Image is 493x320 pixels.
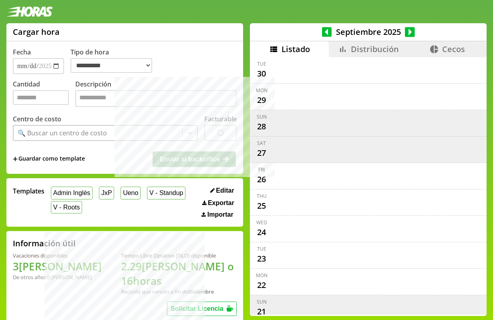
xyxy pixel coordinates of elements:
[188,288,214,295] b: Diciembre
[257,193,267,199] div: Thu
[258,166,265,173] div: Fri
[256,219,267,226] div: Wed
[13,26,60,37] h1: Cargar hora
[13,90,69,105] input: Cantidad
[255,173,268,186] div: 26
[147,187,185,199] button: V - Standup
[75,80,237,109] label: Descripción
[256,272,268,279] div: Mon
[255,147,268,159] div: 27
[250,57,487,315] div: scrollable content
[255,120,268,133] div: 28
[255,226,268,239] div: 24
[332,26,405,37] span: Septiembre 2025
[257,60,266,67] div: Tue
[255,252,268,265] div: 23
[257,246,266,252] div: Tue
[13,238,76,249] h2: Información útil
[75,90,237,107] textarea: Descripción
[207,211,233,218] span: Importar
[121,252,237,259] div: Tiempo Libre Optativo (TiLO) disponible
[442,44,465,54] span: Cecos
[255,94,268,107] div: 29
[200,199,237,207] button: Exportar
[51,187,93,199] button: Admin Inglés
[171,305,223,312] span: Solicitar Licencia
[6,6,53,17] img: logotipo
[13,259,102,274] h1: 3 [PERSON_NAME]
[51,201,82,213] button: V - Roots
[13,155,18,163] span: +
[282,44,310,54] span: Listado
[70,58,152,73] select: Tipo de hora
[216,187,234,194] span: Editar
[18,129,107,137] div: 🔍 Buscar un centro de costo
[13,155,85,163] span: +Guardar como template
[121,288,237,295] div: Recordá que vencen a fin de
[13,187,44,195] span: Templates
[255,279,268,292] div: 22
[255,305,268,318] div: 21
[255,199,268,212] div: 25
[208,187,237,195] button: Editar
[13,252,102,259] div: Vacaciones disponibles
[13,80,75,109] label: Cantidad
[121,187,141,199] button: Ueno
[257,113,267,120] div: Sun
[208,199,234,207] span: Exportar
[257,140,266,147] div: Sat
[121,259,237,288] h1: 2.29 [PERSON_NAME] o 16 horas
[99,187,114,199] button: JxP
[13,48,31,56] label: Fecha
[70,48,159,74] label: Tipo de hora
[351,44,399,54] span: Distribución
[13,115,61,123] label: Centro de costo
[13,274,102,281] div: De otros años: 0 [PERSON_NAME]
[255,67,268,80] div: 30
[257,298,267,305] div: Sun
[204,115,237,123] label: Facturable
[256,87,268,94] div: Mon
[167,302,237,316] button: Solicitar Licencia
